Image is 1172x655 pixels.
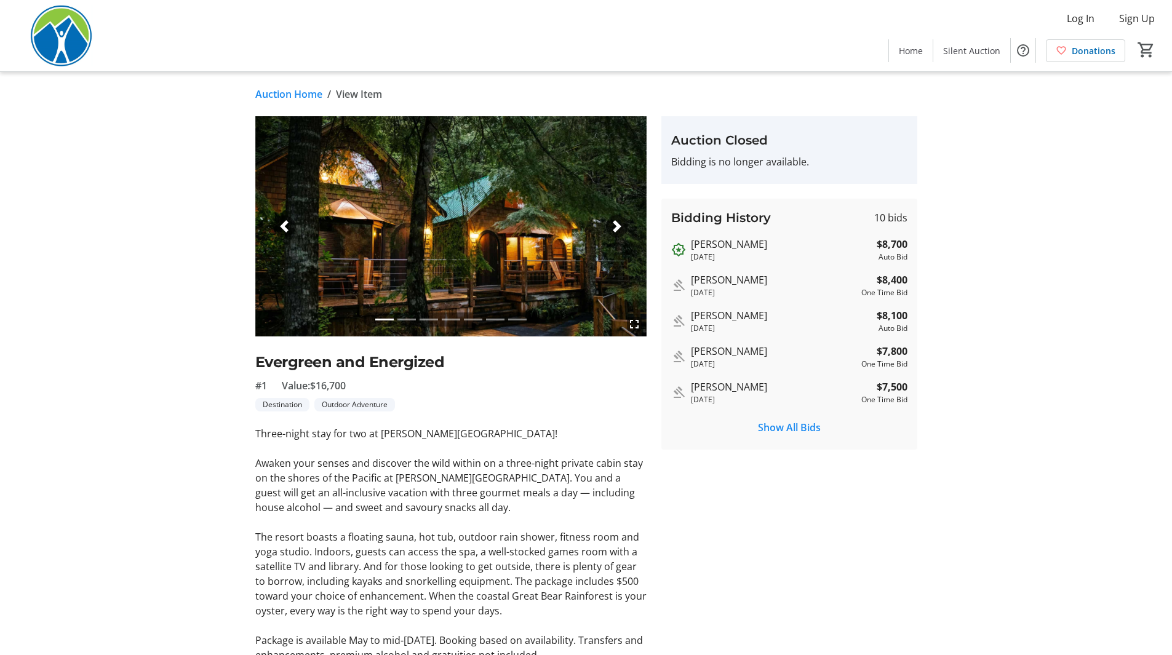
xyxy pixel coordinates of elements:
[255,87,322,101] a: Auction Home
[671,208,771,227] h3: Bidding History
[671,415,907,440] button: Show All Bids
[691,252,872,263] div: [DATE]
[691,359,856,370] div: [DATE]
[899,44,923,57] span: Home
[1057,9,1104,28] button: Log In
[691,272,856,287] div: [PERSON_NAME]
[671,154,907,169] p: Bidding is no longer available.
[1119,11,1155,26] span: Sign Up
[861,287,907,298] div: One Time Bid
[861,394,907,405] div: One Time Bid
[691,323,872,334] div: [DATE]
[877,252,907,263] div: Auto Bid
[255,456,647,515] p: Awaken your senses and discover the wild within on a three-night private cabin stay on the shores...
[691,394,856,405] div: [DATE]
[861,359,907,370] div: One Time Bid
[691,308,872,323] div: [PERSON_NAME]
[671,242,686,257] mat-icon: Outbid
[255,530,647,618] p: The resort boasts a floating sauna, hot tub, outdoor rain shower, fitness room and yoga studio. I...
[327,87,331,101] span: /
[255,426,647,441] p: Three-night stay for two at [PERSON_NAME][GEOGRAPHIC_DATA]!
[255,378,267,393] span: #1
[314,398,395,411] tr-label-badge: Outdoor Adventure
[758,420,821,435] span: Show All Bids
[255,116,647,336] img: Image
[691,344,856,359] div: [PERSON_NAME]
[1109,9,1165,28] button: Sign Up
[1011,38,1035,63] button: Help
[627,317,642,331] mat-icon: fullscreen
[877,379,907,394] strong: $7,500
[691,287,856,298] div: [DATE]
[1135,39,1157,61] button: Cart
[671,349,686,364] mat-icon: Outbid
[255,351,647,373] h2: Evergreen and Energized
[671,278,686,293] mat-icon: Outbid
[671,385,686,400] mat-icon: Outbid
[889,39,933,62] a: Home
[671,131,907,149] h3: Auction Closed
[691,237,872,252] div: [PERSON_NAME]
[933,39,1010,62] a: Silent Auction
[877,237,907,252] strong: $8,700
[877,272,907,287] strong: $8,400
[691,379,856,394] div: [PERSON_NAME]
[7,5,117,66] img: Power To Be's Logo
[282,378,346,393] span: Value: $16,700
[671,314,686,328] mat-icon: Outbid
[1046,39,1125,62] a: Donations
[943,44,1000,57] span: Silent Auction
[255,398,309,411] tr-label-badge: Destination
[874,210,907,225] span: 10 bids
[1072,44,1115,57] span: Donations
[1067,11,1094,26] span: Log In
[877,323,907,334] div: Auto Bid
[877,344,907,359] strong: $7,800
[877,308,907,323] strong: $8,100
[336,87,382,101] span: View Item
